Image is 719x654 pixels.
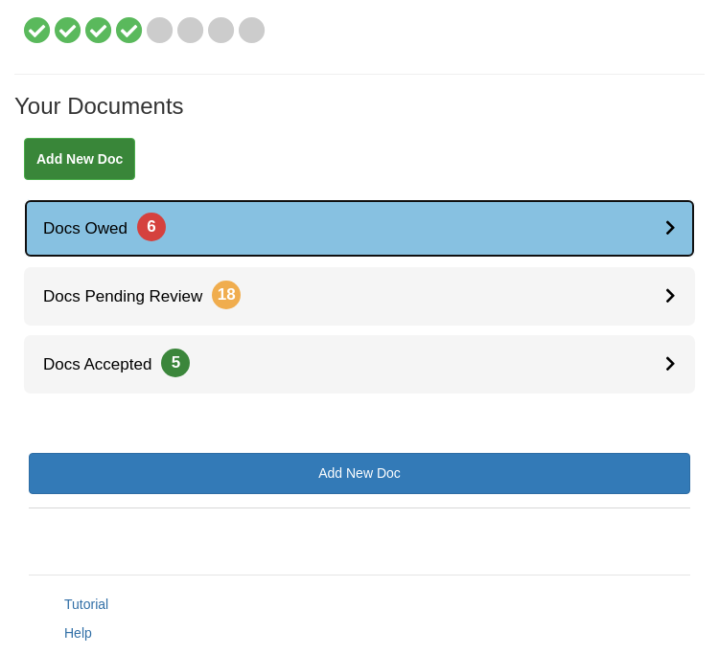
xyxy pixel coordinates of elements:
[64,597,108,612] a: Tutorial
[24,219,166,237] span: Docs Owed
[137,213,166,241] span: 6
[24,199,695,258] a: Docs Owed6
[212,281,241,309] span: 18
[14,94,705,138] h1: Your Documents
[24,138,135,180] a: Add New Doc
[29,453,690,494] a: Add New Doc
[24,287,241,305] span: Docs Pending Review
[24,355,190,373] span: Docs Accepted
[64,625,92,641] a: Help
[161,349,190,377] span: 5
[24,267,695,326] a: Docs Pending Review18
[24,335,695,394] a: Docs Accepted5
